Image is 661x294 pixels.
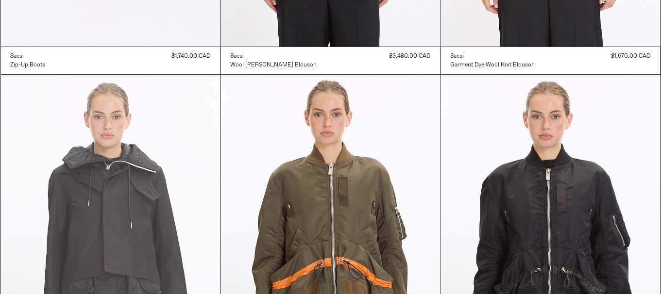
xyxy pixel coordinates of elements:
a: Wool [PERSON_NAME] Blouson [231,61,317,69]
div: Sacai [451,52,464,61]
div: Sacai [11,52,24,61]
a: Zip-Up Boots [11,61,46,69]
a: Garment Dye Wool Knit Blouson [451,61,535,69]
div: $1,740.00 CAD [172,52,211,61]
div: $3,480.00 CAD [390,52,431,61]
a: Sacai [451,52,535,61]
div: Sacai [231,52,244,61]
a: Sacai [231,52,317,61]
div: $1,670.00 CAD [611,52,651,61]
a: Sacai [11,52,46,61]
